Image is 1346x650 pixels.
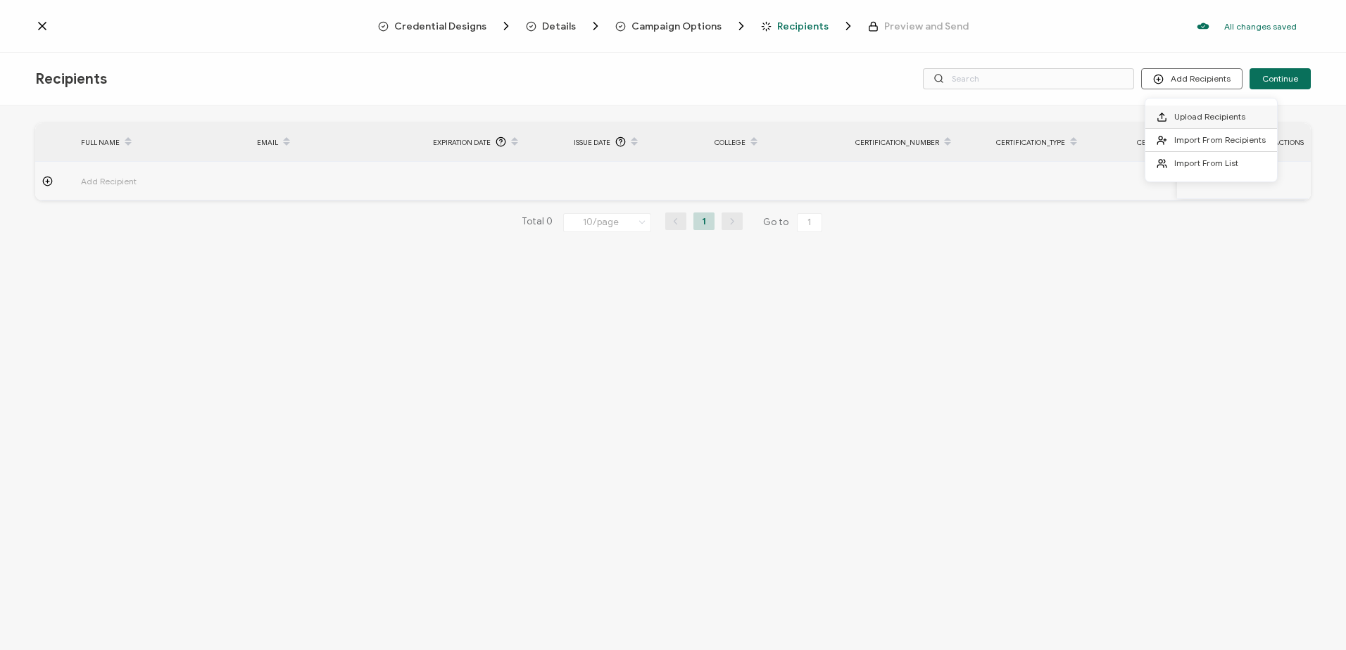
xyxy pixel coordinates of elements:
span: Preview and Send [884,21,969,32]
span: Credential Designs [378,19,513,33]
iframe: Chat Widget [1276,582,1346,650]
span: Recipients [777,21,829,32]
span: Add Recipient [81,173,215,189]
span: Campaign Options [615,19,748,33]
span: Import From Recipients [1174,134,1266,145]
span: Import From List [1174,158,1238,168]
span: Recipients [35,70,107,88]
div: Certification_Number [848,130,989,154]
div: Certification_Note [1130,130,1271,154]
li: 1 [693,212,715,230]
span: Details [542,21,576,32]
span: Continue [1262,75,1298,83]
div: Certification_Type [989,130,1130,154]
div: Breadcrumb [378,19,969,33]
div: College [707,130,848,154]
span: Upload Recipients [1174,111,1245,122]
span: Total 0 [522,212,553,232]
input: Select [563,213,651,232]
div: FULL NAME [74,130,250,154]
span: Recipients [761,19,855,33]
input: Search [923,68,1134,89]
span: Go to [763,212,825,232]
span: Campaign Options [631,21,722,32]
div: EMAIL [250,130,426,154]
span: Expiration Date [433,134,491,151]
button: Continue [1250,68,1311,89]
span: Preview and Send [868,21,969,32]
span: Credential Designs [394,21,486,32]
button: Add Recipients [1141,68,1243,89]
p: All changes saved [1224,21,1297,32]
span: Details [526,19,603,33]
span: Issue Date [574,134,610,151]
